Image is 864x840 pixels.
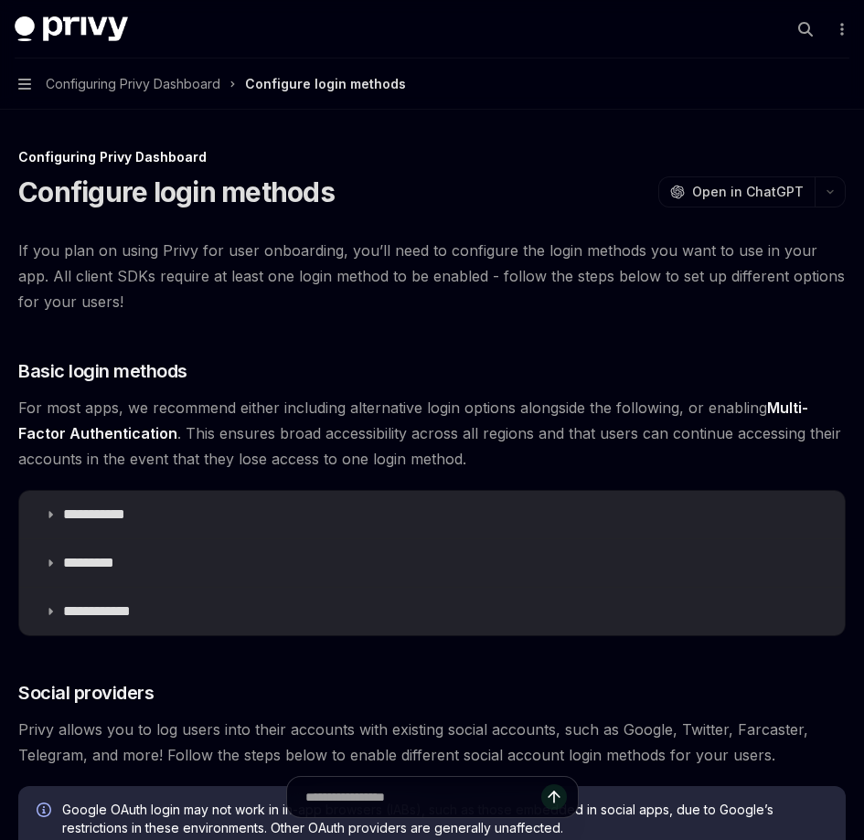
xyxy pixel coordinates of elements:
[245,73,406,95] div: Configure login methods
[692,183,804,201] span: Open in ChatGPT
[831,16,849,42] button: More actions
[18,395,846,472] span: For most apps, we recommend either including alternative login options alongside the following, o...
[658,176,815,207] button: Open in ChatGPT
[18,358,187,384] span: Basic login methods
[15,16,128,42] img: dark logo
[541,784,567,810] button: Send message
[18,680,154,706] span: Social providers
[305,777,541,817] input: Ask a question...
[18,717,846,768] span: Privy allows you to log users into their accounts with existing social accounts, such as Google, ...
[18,238,846,314] span: If you plan on using Privy for user onboarding, you’ll need to configure the login methods you wa...
[46,73,220,95] span: Configuring Privy Dashboard
[18,175,335,208] h1: Configure login methods
[18,148,846,166] div: Configuring Privy Dashboard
